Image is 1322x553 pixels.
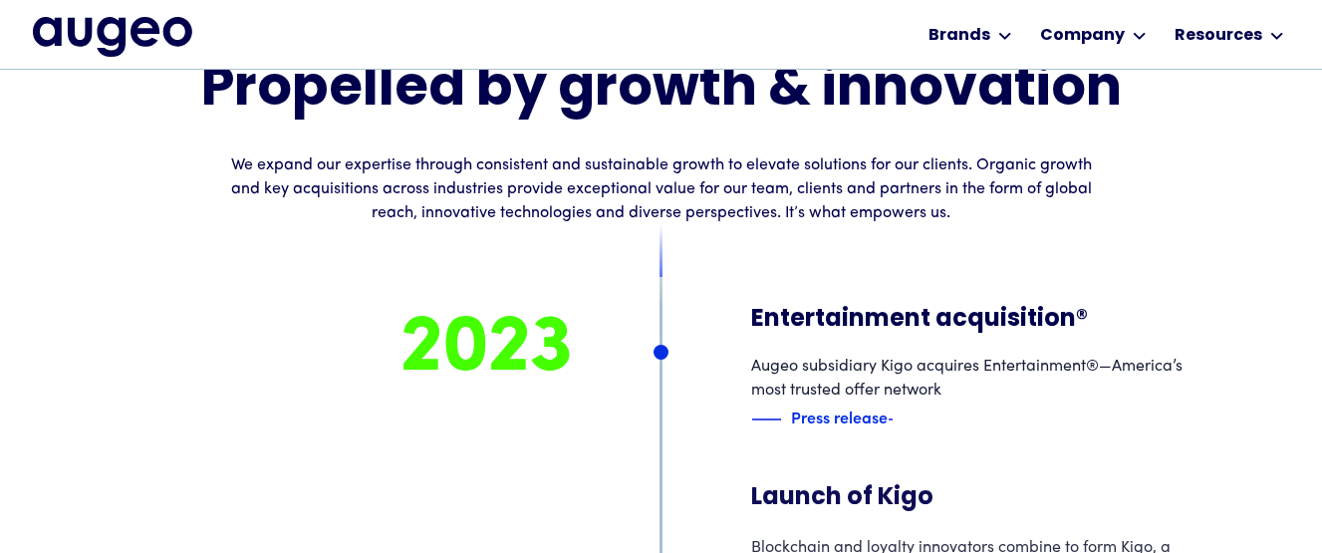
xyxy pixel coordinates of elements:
div: Brands [928,24,990,48]
h3: Launch of Kigo [751,483,1219,513]
h2: Propelled by growth & innovation [143,62,1180,121]
div: 2023 [104,305,572,395]
p: We expand our expertise through consistent and sustainable growth to elevate solutions for our cl... [231,153,1092,225]
h3: Entertainment acquisition® [751,305,1219,335]
a: Blue decorative linePress releaseBlue text arrow [751,410,893,430]
a: home [33,17,192,57]
div: Press release [791,405,888,428]
div: Augeo subsidiary Kigo acquires Entertainment®—America’s most trusted offer network [751,352,1219,400]
img: Augeo's full logo in midnight blue. [33,17,192,57]
img: Blue text arrow [888,408,918,431]
img: Blue decorative line [751,408,781,431]
div: Company [1040,24,1125,48]
div: Resources [1175,24,1262,48]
